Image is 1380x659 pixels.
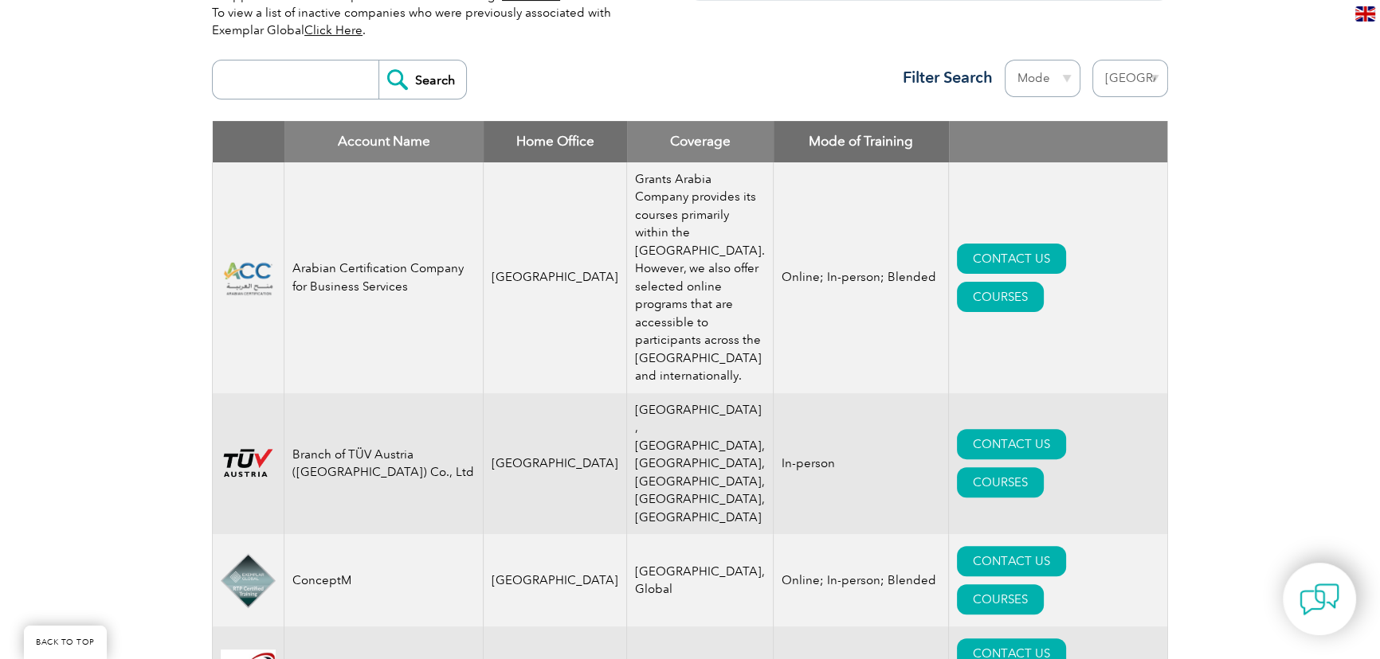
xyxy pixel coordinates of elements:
[221,448,276,478] img: ad2ea39e-148b-ed11-81ac-0022481565fd-logo.png
[627,162,774,393] td: Grants Arabia Company provides its courses primarily within the [GEOGRAPHIC_DATA]. However, we al...
[284,162,484,393] td: Arabian Certification Company for Business Services
[949,121,1168,162] th: : activate to sort column ascending
[221,553,276,608] img: 4db1980e-d9a0-ee11-be37-00224893a058-logo.png
[627,393,774,535] td: [GEOGRAPHIC_DATA] ,[GEOGRAPHIC_DATA], [GEOGRAPHIC_DATA], [GEOGRAPHIC_DATA], [GEOGRAPHIC_DATA], [G...
[774,162,949,393] td: Online; In-person; Blended
[627,534,774,626] td: [GEOGRAPHIC_DATA], Global
[774,121,949,162] th: Mode of Training: activate to sort column ascending
[304,23,363,37] a: Click Here
[284,121,484,162] th: Account Name: activate to sort column descending
[221,257,276,297] img: 492f51fa-3263-f011-bec1-000d3acb86eb-logo.png
[774,534,949,626] td: Online; In-person; Blended
[957,429,1066,459] a: CONTACT US
[484,534,627,626] td: [GEOGRAPHIC_DATA]
[957,546,1066,576] a: CONTACT US
[957,584,1044,614] a: COURSES
[627,121,774,162] th: Coverage: activate to sort column ascending
[378,60,466,99] input: Search
[957,282,1044,312] a: COURSES
[1355,6,1375,21] img: en
[484,162,627,393] td: [GEOGRAPHIC_DATA]
[774,393,949,535] td: In-person
[484,393,627,535] td: [GEOGRAPHIC_DATA]
[24,626,107,659] a: BACK TO TOP
[284,393,484,535] td: Branch of TÜV Austria ([GEOGRAPHIC_DATA]) Co., Ltd
[957,244,1066,274] a: CONTACT US
[284,534,484,626] td: ConceptM
[484,121,627,162] th: Home Office: activate to sort column ascending
[1300,579,1339,619] img: contact-chat.png
[957,467,1044,497] a: COURSES
[893,68,993,88] h3: Filter Search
